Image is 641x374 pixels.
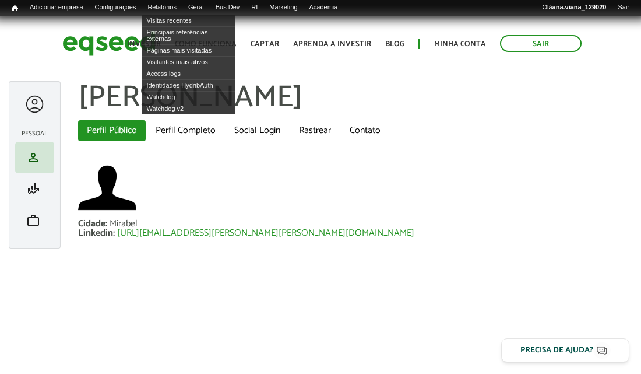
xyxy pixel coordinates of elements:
img: EqSeed [62,28,156,59]
a: work [18,214,51,228]
strong: ana.viana_129020 [552,4,607,11]
li: Meu perfil [15,142,54,173]
a: Social Login [226,120,289,141]
a: Ver perfil do usuário. [78,159,136,217]
span: : [113,225,115,241]
div: Mirabel [110,219,138,229]
img: Foto de Ana Viana [78,159,136,217]
div: Linkedin [78,229,117,238]
a: Perfil Público [78,120,146,141]
a: Relatórios [142,3,182,12]
a: Marketing [263,3,303,12]
a: Investir [127,40,161,48]
span: person [26,151,40,165]
a: Geral [182,3,210,12]
span: Início [12,4,18,12]
span: finance_mode [26,182,40,196]
div: Cidade [78,219,110,229]
span: : [105,216,107,232]
a: Oláana.viana_129020 [537,3,612,12]
li: Meu portfólio [15,205,54,236]
a: Blog [385,40,404,48]
a: Sair [612,3,635,12]
a: Aprenda a investir [293,40,371,48]
a: Bus Dev [210,3,246,12]
a: Academia [304,3,344,12]
a: Configurações [89,3,142,12]
a: Minha conta [434,40,486,48]
a: Contato [341,120,389,141]
li: Minha simulação [15,173,54,205]
a: Adicionar empresa [24,3,89,12]
a: Perfil Completo [147,120,224,141]
a: Expandir menu [24,93,45,115]
h1: [PERSON_NAME] [78,81,632,114]
a: [URL][EMAIL_ADDRESS][PERSON_NAME][PERSON_NAME][DOMAIN_NAME] [117,229,414,238]
a: Rastrear [290,120,340,141]
a: Início [6,3,24,14]
a: person [18,151,51,165]
h2: Pessoal [15,130,54,137]
a: finance_mode [18,182,51,196]
a: Visitas recentes [142,15,235,26]
a: Captar [251,40,279,48]
a: RI [245,3,263,12]
span: work [26,214,40,228]
a: Sair [500,35,582,52]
